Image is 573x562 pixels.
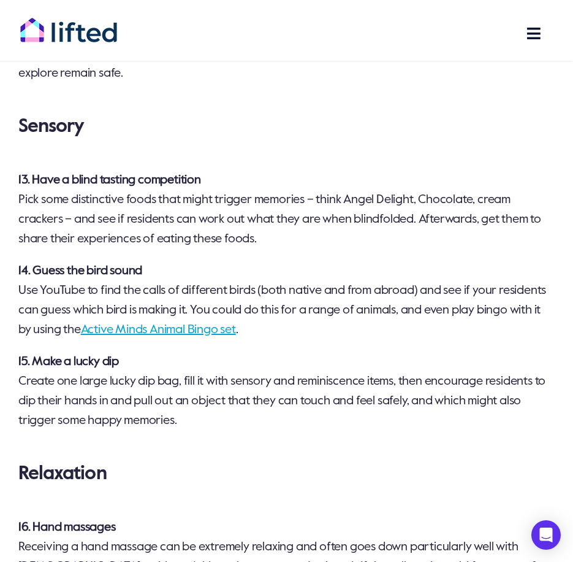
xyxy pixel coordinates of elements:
a: lifted-logo [20,17,118,29]
nav: Main Menu [420,18,553,48]
p: Pick some distinctive foods that might trigger memories – think Angel Delight, Chocolate, cream c... [18,171,555,249]
div: Open Intercom Messenger [531,520,561,550]
a: Active Minds Animal Bingo set [81,324,236,336]
strong: 14. Guess the bird sound [18,265,142,277]
strong: Sensory [18,117,84,136]
strong: 15. Make a lucky dip [18,356,119,368]
strong: Relaxation [18,464,107,483]
p: Create one large lucky dip bag, fill it with sensory and reminiscence items, then encourage resid... [18,352,555,431]
p: Use YouTube to find the calls of different birds (both native and from abroad) and see if your re... [18,261,555,340]
strong: 13. Have a blind tasting competition [18,174,201,187]
strong: 16. Hand massages [18,522,116,534]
